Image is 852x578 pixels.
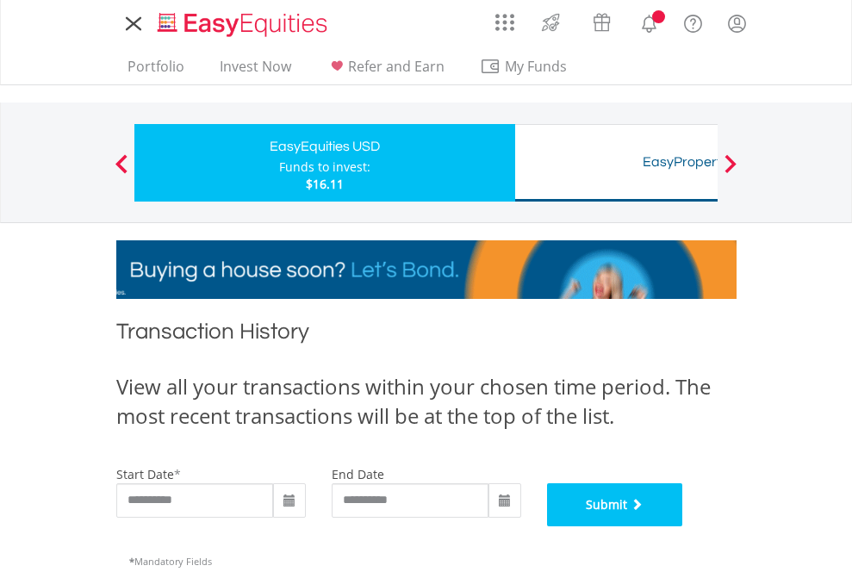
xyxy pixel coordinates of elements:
[495,13,514,32] img: grid-menu-icon.svg
[121,58,191,84] a: Portfolio
[104,163,139,180] button: Previous
[713,163,748,180] button: Next
[547,483,683,526] button: Submit
[671,4,715,39] a: FAQ's and Support
[332,466,384,482] label: end date
[715,4,759,42] a: My Profile
[576,4,627,36] a: Vouchers
[213,58,298,84] a: Invest Now
[484,4,526,32] a: AppsGrid
[320,58,451,84] a: Refer and Earn
[627,4,671,39] a: Notifications
[145,134,505,158] div: EasyEquities USD
[116,466,174,482] label: start date
[537,9,565,36] img: thrive-v2.svg
[588,9,616,36] img: vouchers-v2.svg
[306,176,344,192] span: $16.11
[480,55,593,78] span: My Funds
[154,10,334,39] img: EasyEquities_Logo.png
[129,555,212,568] span: Mandatory Fields
[116,372,737,432] div: View all your transactions within your chosen time period. The most recent transactions will be a...
[151,4,334,39] a: Home page
[116,240,737,299] img: EasyMortage Promotion Banner
[279,158,370,176] div: Funds to invest:
[348,57,445,76] span: Refer and Earn
[116,316,737,355] h1: Transaction History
